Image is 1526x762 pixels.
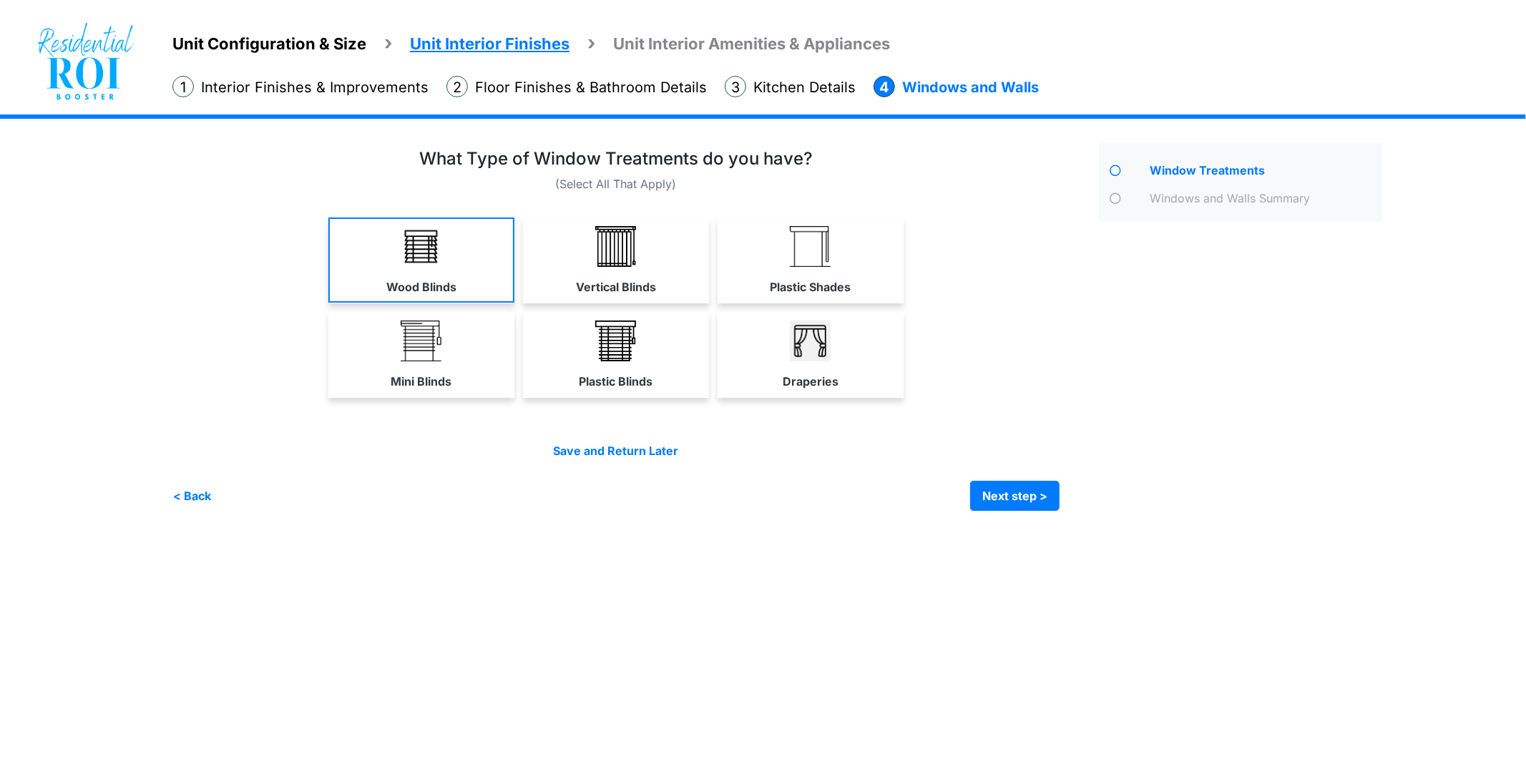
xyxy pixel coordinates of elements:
[553,444,678,458] a: Save and Return Later
[419,149,813,170] h3: What Type of Window Treatments do you have?
[579,373,652,390] label: Plastic Blinds
[172,34,366,53] span: Unit Configuration & Size
[790,226,831,267] img: plastic_shades.png
[783,373,838,390] label: Draperies
[595,321,636,361] img: blinds_KOMHfgj.png
[172,76,429,98] li: Interior Finishes & Improvements
[410,34,569,53] span: Unit Interior Finishes
[1146,190,1382,210] div: Windows and Walls Summary
[576,278,656,295] label: Vertical Blinds
[446,76,707,98] li: Floor Finishes & Bathroom Details
[770,278,851,295] label: Plastic Shades
[401,321,441,361] img: miniblinds_x7ZhtAL.png
[172,175,1060,192] p: (Select All That Apply)
[391,373,451,390] label: Mini Blinds
[613,34,890,53] span: Unit Interior Amenities & Appliances
[36,21,137,101] img: spp logo
[874,76,1039,98] li: Windows and Walls
[172,481,212,511] button: < Back
[386,278,456,295] label: Wood Blinds
[401,226,441,267] img: Wood_Blinds.png
[595,226,636,267] img: vertical-blinds_iQIdAZD.png
[1146,162,1382,182] div: Window Treatments
[790,321,831,361] img: drapery.png
[970,481,1060,511] button: Next step >
[725,76,856,98] li: Kitchen Details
